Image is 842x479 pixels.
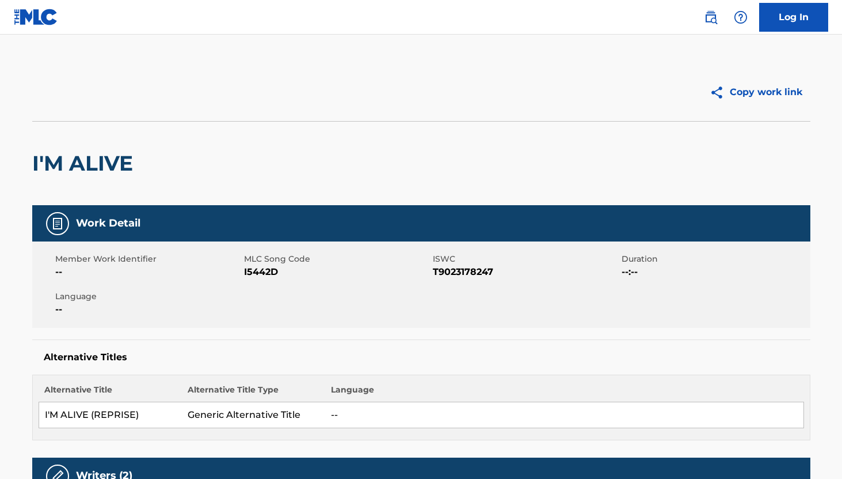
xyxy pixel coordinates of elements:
[76,217,140,230] h5: Work Detail
[622,265,807,279] span: --:--
[729,6,752,29] div: Help
[55,303,241,316] span: --
[32,150,139,176] h2: I'M ALIVE
[182,384,325,402] th: Alternative Title Type
[704,10,718,24] img: search
[710,85,730,100] img: Copy work link
[55,291,241,303] span: Language
[702,78,810,107] button: Copy work link
[699,6,722,29] a: Public Search
[55,253,241,265] span: Member Work Identifier
[55,265,241,279] span: --
[244,265,430,279] span: I5442D
[325,402,803,428] td: --
[44,352,799,363] h5: Alternative Titles
[622,253,807,265] span: Duration
[39,384,182,402] th: Alternative Title
[433,253,619,265] span: ISWC
[14,9,58,25] img: MLC Logo
[734,10,748,24] img: help
[51,217,64,231] img: Work Detail
[182,402,325,428] td: Generic Alternative Title
[325,384,803,402] th: Language
[433,265,619,279] span: T9023178247
[39,402,182,428] td: I'M ALIVE (REPRISE)
[244,253,430,265] span: MLC Song Code
[759,3,828,32] a: Log In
